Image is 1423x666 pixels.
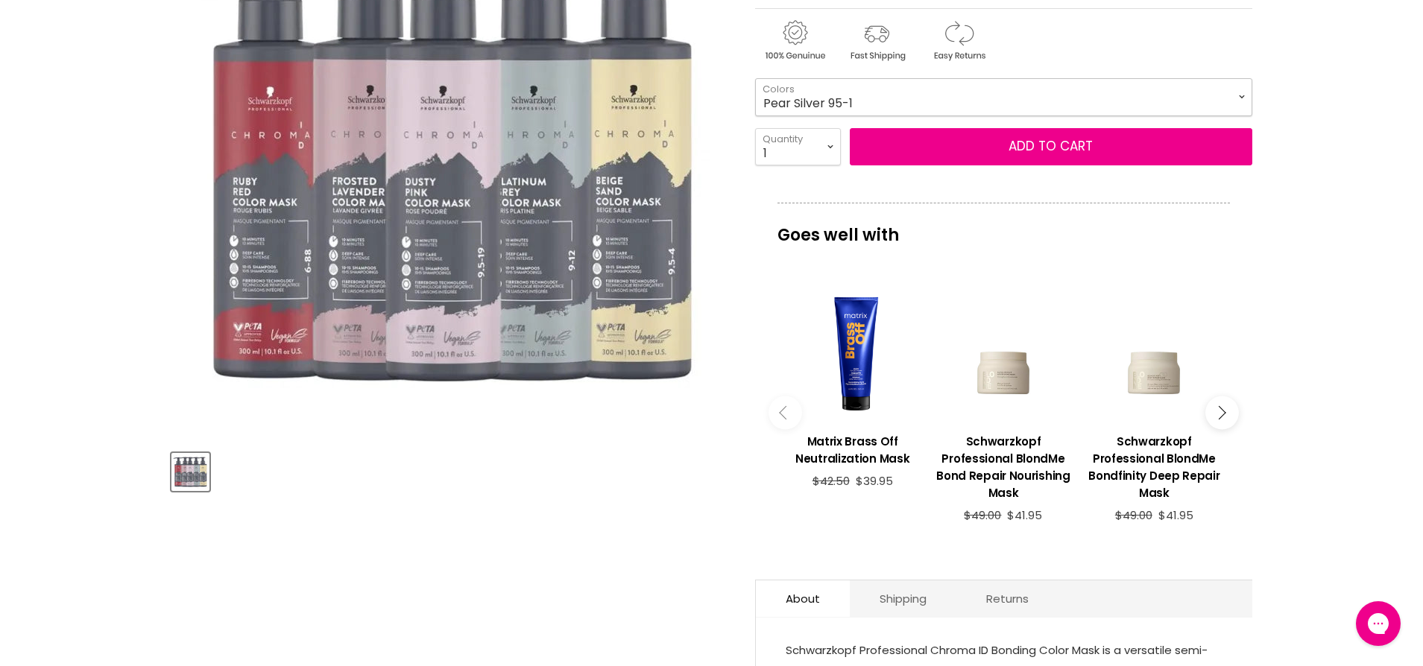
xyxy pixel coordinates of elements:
[850,128,1252,165] button: Add to cart
[964,507,1001,523] span: $49.00
[856,473,893,489] span: $39.95
[785,422,921,475] a: View product:Matrix Brass Off Neutralization Mask
[1115,507,1152,523] span: $49.00
[756,580,850,617] a: About
[919,18,998,63] img: returns.gif
[956,580,1058,617] a: Returns
[1348,596,1408,651] iframe: Gorgias live chat messenger
[777,203,1230,252] p: Goes well with
[1086,422,1222,509] a: View product:Schwarzkopf Professional BlondMe Bondfinity Deep Repair Mask
[1158,507,1193,523] span: $41.95
[813,473,850,489] span: $42.50
[1086,433,1222,501] h3: Schwarzkopf Professional BlondMe Bondfinity Deep Repair Mask
[935,422,1071,509] a: View product:Schwarzkopf Professional BlondMe Bond Repair Nourishing Mask
[173,454,208,489] img: Schwarzkopf Chroma ID Colour Masks
[169,448,731,491] div: Product thumbnails
[1007,507,1042,523] span: $41.95
[755,18,834,63] img: genuine.gif
[171,453,209,491] button: Schwarzkopf Chroma ID Colour Masks
[785,433,921,467] h3: Matrix Brass Off Neutralization Mask
[850,580,956,617] a: Shipping
[755,128,841,165] select: Quantity
[935,433,1071,501] h3: Schwarzkopf Professional BlondMe Bond Repair Nourishing Mask
[837,18,916,63] img: shipping.gif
